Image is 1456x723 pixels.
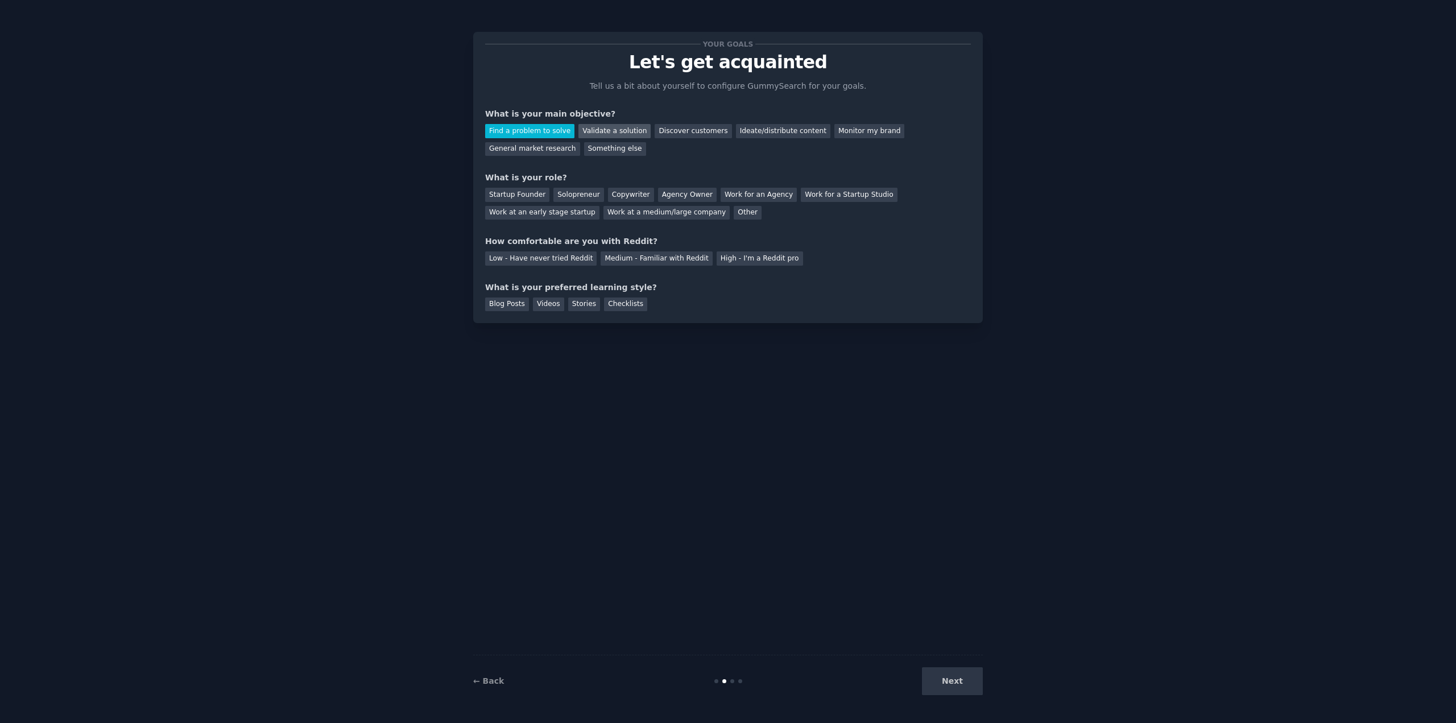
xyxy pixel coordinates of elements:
[734,206,762,220] div: Other
[485,188,549,202] div: Startup Founder
[834,124,904,138] div: Monitor my brand
[485,236,971,247] div: How comfortable are you with Reddit?
[485,251,597,266] div: Low - Have never tried Reddit
[485,282,971,294] div: What is your preferred learning style?
[658,188,717,202] div: Agency Owner
[485,124,574,138] div: Find a problem to solve
[533,298,564,312] div: Videos
[721,188,797,202] div: Work for an Agency
[604,298,647,312] div: Checklists
[701,38,755,50] span: Your goals
[568,298,600,312] div: Stories
[603,206,730,220] div: Work at a medium/large company
[601,251,712,266] div: Medium - Familiar with Reddit
[473,676,504,685] a: ← Back
[736,124,830,138] div: Ideate/distribute content
[608,188,654,202] div: Copywriter
[485,298,529,312] div: Blog Posts
[485,142,580,156] div: General market research
[578,124,651,138] div: Validate a solution
[485,206,599,220] div: Work at an early stage startup
[584,142,646,156] div: Something else
[717,251,803,266] div: High - I'm a Reddit pro
[553,188,603,202] div: Solopreneur
[485,52,971,72] p: Let's get acquainted
[485,108,971,120] div: What is your main objective?
[655,124,731,138] div: Discover customers
[801,188,897,202] div: Work for a Startup Studio
[485,172,971,184] div: What is your role?
[585,80,871,92] p: Tell us a bit about yourself to configure GummySearch for your goals.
